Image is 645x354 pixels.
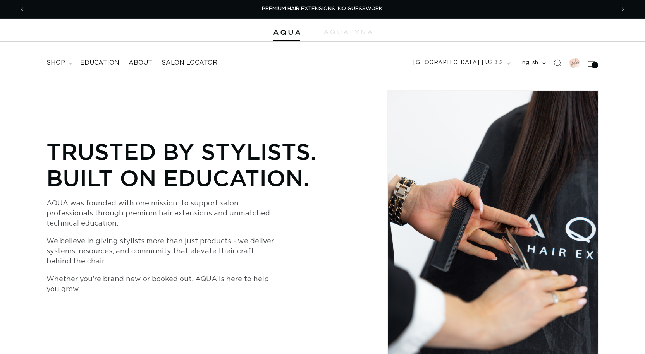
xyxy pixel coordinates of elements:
a: Salon Locator [157,54,222,72]
p: Trusted by Stylists. Built on Education. [46,138,341,191]
p: Whether you’re brand new or booked out, AQUA is here to help you grow. [46,274,279,294]
span: PREMIUM HAIR EXTENSIONS. NO GUESSWORK. [262,6,384,11]
p: We believe in giving stylists more than just products - we deliver systems, resources, and commun... [46,236,279,267]
span: [GEOGRAPHIC_DATA] | USD $ [413,59,503,67]
button: Next announcement [614,2,631,17]
summary: shop [42,54,76,72]
button: [GEOGRAPHIC_DATA] | USD $ [409,56,514,70]
span: About [129,59,152,67]
span: 1 [594,62,596,68]
span: English [518,59,538,67]
a: Education [76,54,124,72]
button: English [514,56,549,70]
button: Previous announcement [14,2,31,17]
span: Salon Locator [162,59,217,67]
span: Education [80,59,119,67]
img: Aqua Hair Extensions [273,30,300,35]
span: shop [46,59,65,67]
img: aqualyna.com [324,30,372,34]
p: AQUA was founded with one mission: to support salon professionals through premium hair extensions... [46,198,279,229]
a: About [124,54,157,72]
summary: Search [549,55,566,72]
